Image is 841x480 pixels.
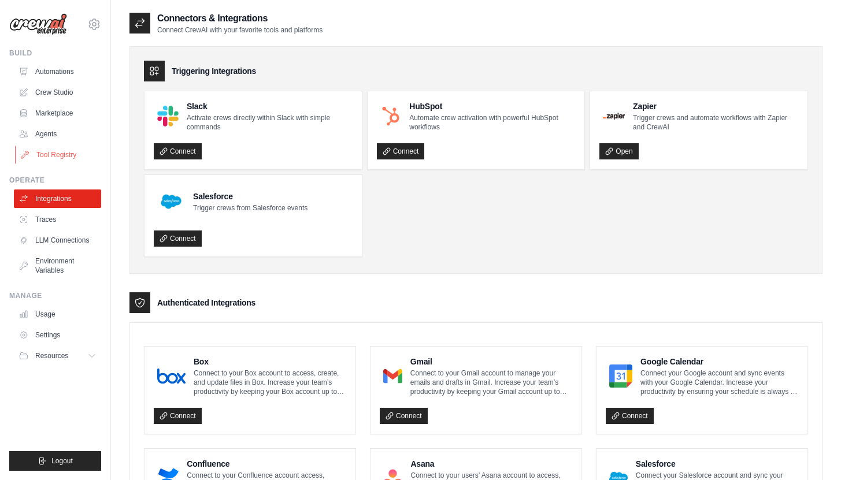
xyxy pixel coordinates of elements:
[154,143,202,159] a: Connect
[14,326,101,344] a: Settings
[410,356,572,367] h4: Gmail
[157,25,323,35] p: Connect CrewAI with your favorite tools and platforms
[599,143,638,159] a: Open
[14,347,101,365] button: Resources
[187,113,353,132] p: Activate crews directly within Slack with simple commands
[14,104,101,122] a: Marketplace
[14,189,101,208] a: Integrations
[14,83,101,102] a: Crew Studio
[9,451,101,471] button: Logout
[194,356,346,367] h4: Box
[14,62,101,81] a: Automations
[157,12,323,25] h2: Connectors & Integrations
[172,65,256,77] h3: Triggering Integrations
[410,458,572,470] h4: Asana
[14,231,101,250] a: LLM Connections
[9,176,101,185] div: Operate
[636,458,798,470] h4: Salesforce
[14,305,101,323] a: Usage
[606,408,654,424] a: Connect
[157,297,255,308] h3: Authenticated Integrations
[410,369,572,396] p: Connect to your Gmail account to manage your emails and drafts in Gmail. Increase your team’s pro...
[157,106,179,127] img: Slack Logo
[51,456,73,466] span: Logout
[603,113,625,120] img: Zapier Logo
[640,369,798,396] p: Connect your Google account and sync events with your Google Calendar. Increase your productivity...
[14,125,101,143] a: Agents
[193,191,307,202] h4: Salesforce
[9,13,67,35] img: Logo
[633,101,798,112] h4: Zapier
[35,351,68,360] span: Resources
[187,458,346,470] h4: Confluence
[15,146,102,164] a: Tool Registry
[640,356,798,367] h4: Google Calendar
[154,408,202,424] a: Connect
[187,101,353,112] h4: Slack
[154,230,202,247] a: Connect
[409,101,575,112] h4: HubSpot
[380,106,402,127] img: HubSpot Logo
[609,364,632,388] img: Google Calendar Logo
[157,188,185,215] img: Salesforce Logo
[633,113,798,132] p: Trigger crews and automate workflows with Zapier and CrewAI
[9,49,101,58] div: Build
[9,291,101,300] div: Manage
[377,143,425,159] a: Connect
[194,369,346,396] p: Connect to your Box account to access, create, and update files in Box. Increase your team’s prod...
[409,113,575,132] p: Automate crew activation with powerful HubSpot workflows
[14,210,101,229] a: Traces
[157,364,186,388] img: Box Logo
[14,252,101,280] a: Environment Variables
[380,408,428,424] a: Connect
[193,203,307,213] p: Trigger crews from Salesforce events
[383,364,402,388] img: Gmail Logo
